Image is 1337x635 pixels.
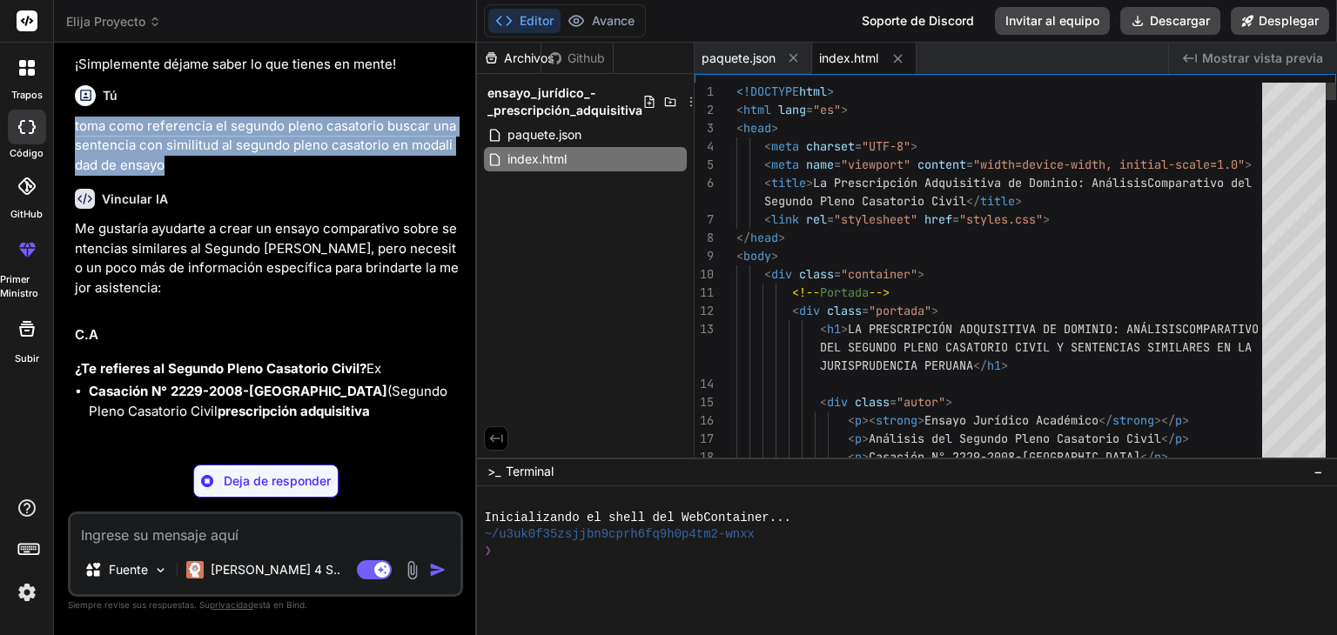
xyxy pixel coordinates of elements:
font: 8 [707,230,714,245]
button: Editor [488,9,561,33]
span: "portada" [869,303,931,318]
font: Paraca [75,450,120,466]
font: Avance [592,13,635,28]
span: > [1182,412,1189,428]
span: > [1161,449,1168,465]
font: (Segundo Pleno Casatorio Civil [89,383,451,419]
span: < [848,431,855,446]
span: div [799,303,820,318]
span: strong [876,412,917,428]
div: 4 [695,137,714,156]
span: > [771,120,778,136]
span: < [848,449,855,465]
span: "styles.css" [959,211,1043,227]
span: "UTF-8" [862,138,910,154]
font: ~/u3uk0f35zsjjbn9cprh6fq9h0p4tm2-wnxx [484,527,755,541]
span: JURISPRUDENCIA PERUANA [820,358,973,373]
span: > [945,394,952,410]
div: 18 [695,448,714,466]
span: rel [806,211,827,227]
span: = [834,266,841,282]
font: Editor [520,13,554,28]
font: trapos [11,89,43,101]
span: Segundo Pleno Casatorio Civil [764,193,966,209]
span: head [750,230,778,245]
span: > [771,248,778,264]
span: = [952,211,959,227]
span: </ [736,230,750,245]
font: prescripción adquisitiva [218,403,370,419]
font: 6 [707,175,714,190]
font: Vincular IA [102,191,168,206]
span: < [820,321,827,337]
span: ILARES EN LA [1168,339,1252,355]
span: > [862,449,869,465]
span: DEL SEGUNDO PLENO CASATORIO CIVIL Y SENTENCIAS SIM [820,339,1168,355]
span: div [827,394,848,410]
span: Ensayo Jurídico Académico [924,412,1098,428]
span: > [841,321,848,337]
span: = [862,303,869,318]
span: La Prescripción Adquisitiva de Dominio: Análisis [813,175,1147,190]
font: Siempre revise sus respuestas. Su [68,599,210,610]
span: = [806,102,813,117]
button: Invitar al equipo [995,7,1110,35]
span: > [1245,157,1252,172]
div: 17 [695,430,714,448]
span: name [806,157,834,172]
font: privacidad [210,599,253,610]
span: index.html [819,50,878,67]
span: < [764,211,771,227]
span: = [966,157,973,172]
span: < [764,138,771,154]
div: 13 [695,320,714,338]
span: > [931,303,938,318]
font: Tú [103,88,118,103]
span: > [841,102,848,117]
font: Descargar [1150,13,1210,28]
font: >_ [487,464,501,478]
font: 5 [707,157,714,172]
button: Avance [561,9,642,33]
font: 9 [707,248,714,264]
span: </ [966,193,980,209]
span: Comparativo del [1147,175,1252,190]
span: > [917,412,924,428]
span: < [820,394,827,410]
font: Subir [15,352,39,364]
div: 12 [695,302,714,320]
font: [PERSON_NAME] 4 S.. [211,562,340,577]
span: "viewport" [841,157,910,172]
font: Mostrar vista previa [1202,50,1323,65]
font: 3 [707,120,714,136]
span: <!DOCTYPE [736,84,799,99]
span: content [917,157,966,172]
span: < [764,157,771,172]
img: icono [429,561,447,578]
div: 14 [695,375,714,393]
span: < [764,175,771,190]
font: Terminal [506,464,554,478]
span: < [736,120,743,136]
span: > [1182,431,1189,446]
span: > [806,175,813,190]
span: charset [806,138,855,154]
font: código [10,147,44,159]
span: ></ [1154,412,1175,428]
img: settings [12,578,42,607]
font: Inicializando el shell del WebContainer... [484,511,791,525]
font: está en Bind. [253,599,307,610]
span: lang [778,102,806,117]
span: body [743,248,771,264]
span: title [771,175,806,190]
font: Desplegar [1259,13,1319,28]
font: ¡Simplemente déjame saber lo que tienes en mente! [75,56,396,72]
span: < [736,248,743,264]
font: Deja de responder [224,473,331,488]
span: LA PRESCRIPCIÓN ADQUISITIVA DE DOMINIO: ANÁLISIS [848,321,1182,337]
span: = [834,157,841,172]
span: = [890,394,897,410]
span: ensayo_jurídico_-_prescripción_adquisitiva [487,84,642,119]
span: meta [771,138,799,154]
span: html [799,84,827,99]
